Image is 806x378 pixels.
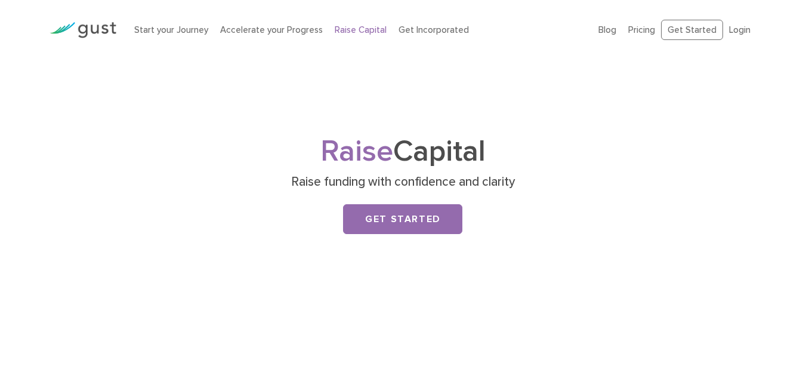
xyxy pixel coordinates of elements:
a: Login [729,24,751,35]
h1: Capital [167,138,638,165]
a: Get Started [661,20,723,41]
a: Raise Capital [335,24,387,35]
a: Get Incorporated [399,24,469,35]
p: Raise funding with confidence and clarity [172,174,634,190]
a: Start your Journey [134,24,208,35]
a: Pricing [628,24,655,35]
a: Accelerate your Progress [220,24,323,35]
a: Get Started [343,204,462,234]
a: Blog [598,24,616,35]
span: Raise [320,134,393,169]
img: Gust Logo [50,22,116,38]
